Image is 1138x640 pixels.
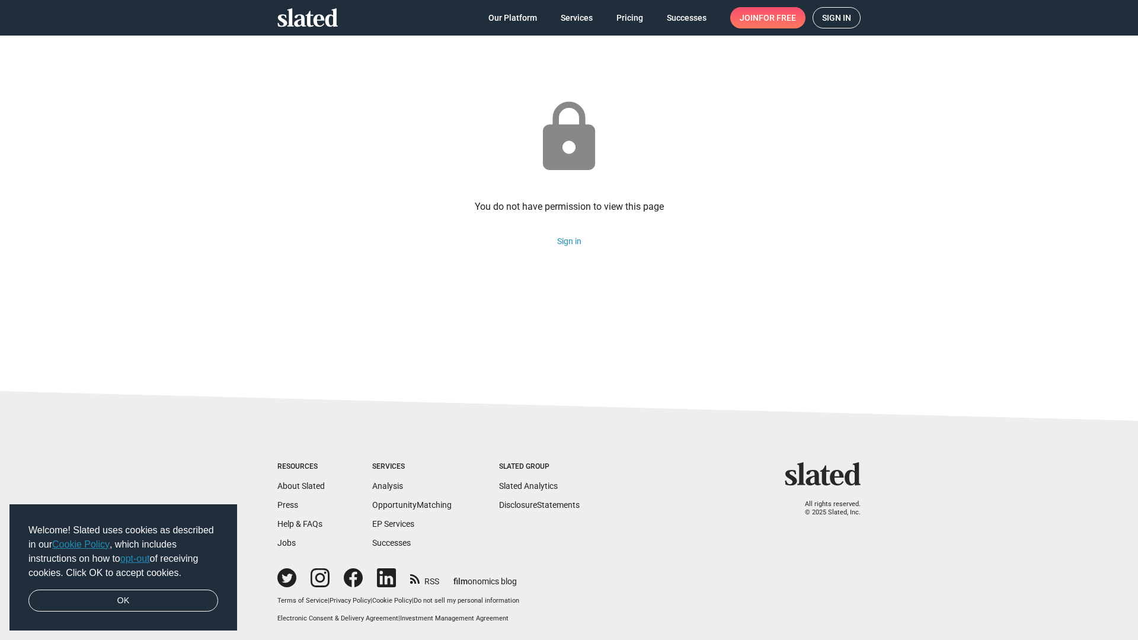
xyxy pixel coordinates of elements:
[398,615,400,622] span: |
[499,462,580,472] div: Slated Group
[277,500,298,510] a: Press
[277,481,325,491] a: About Slated
[657,7,716,28] a: Successes
[120,553,150,564] a: opt-out
[730,7,805,28] a: Joinfor free
[792,500,861,517] p: All rights reserved. © 2025 Slated, Inc.
[499,481,558,491] a: Slated Analytics
[28,523,218,580] span: Welcome! Slated uses cookies as described in our , which includes instructions on how to of recei...
[822,8,851,28] span: Sign in
[488,7,537,28] span: Our Platform
[372,519,414,529] a: EP Services
[813,7,861,28] a: Sign in
[277,519,322,529] a: Help & FAQs
[759,7,796,28] span: for free
[372,462,452,472] div: Services
[277,462,325,472] div: Resources
[370,597,372,604] span: |
[561,7,593,28] span: Services
[328,597,330,604] span: |
[607,7,653,28] a: Pricing
[400,615,509,622] a: Investment Management Agreement
[667,7,707,28] span: Successes
[453,577,468,586] span: film
[410,569,439,587] a: RSS
[330,597,370,604] a: Privacy Policy
[740,7,796,28] span: Join
[616,7,643,28] span: Pricing
[479,7,546,28] a: Our Platform
[9,504,237,631] div: cookieconsent
[52,539,110,549] a: Cookie Policy
[453,567,517,587] a: filmonomics blog
[277,538,296,548] a: Jobs
[372,500,452,510] a: OpportunityMatching
[277,615,398,622] a: Electronic Consent & Delivery Agreement
[372,538,411,548] a: Successes
[551,7,602,28] a: Services
[475,200,664,213] div: You do not have permission to view this page
[414,597,519,606] button: Do not sell my personal information
[557,236,581,246] a: Sign in
[372,597,412,604] a: Cookie Policy
[412,597,414,604] span: |
[530,98,608,177] mat-icon: lock
[277,597,328,604] a: Terms of Service
[499,500,580,510] a: DisclosureStatements
[28,590,218,612] a: dismiss cookie message
[372,481,403,491] a: Analysis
